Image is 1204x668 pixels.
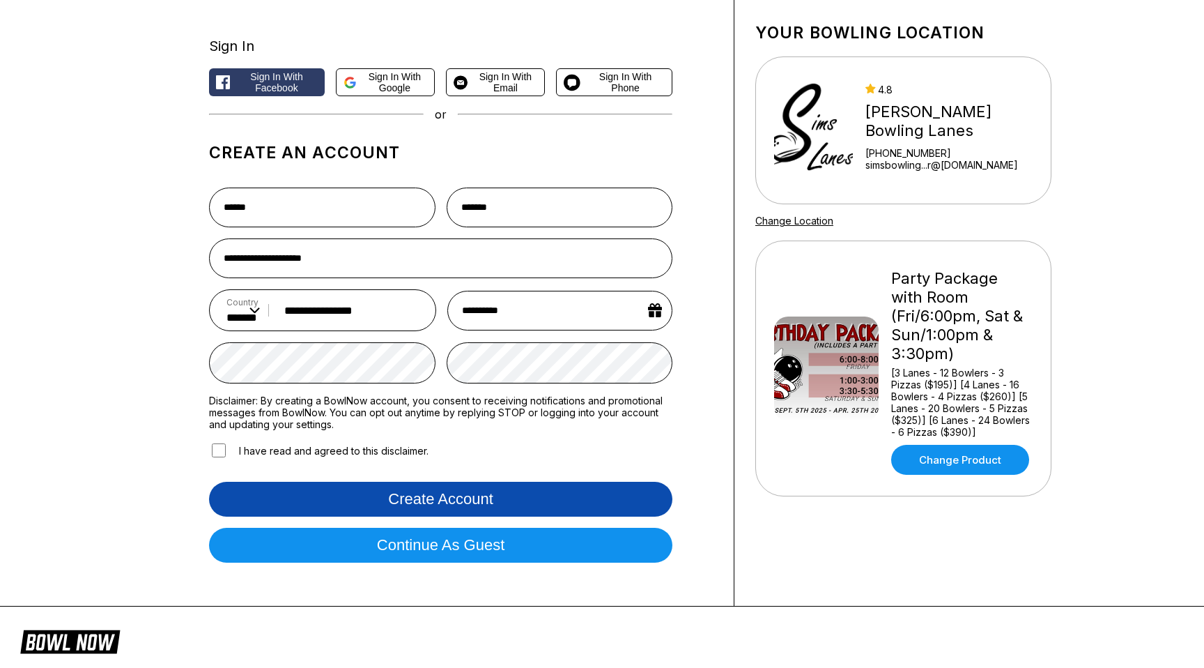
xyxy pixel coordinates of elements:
span: Sign in with Phone [586,71,665,93]
a: Change Product [891,445,1029,475]
label: Disclaimer: By creating a BowlNow account, you consent to receiving notifications and promotional... [209,395,672,430]
button: Sign in with Phone [556,68,672,96]
button: Sign in with Facebook [209,68,325,96]
img: Party Package with Room (Fri/6:00pm, Sat & Sun/1:00pm & 3:30pm) [774,317,879,421]
h1: Your bowling location [755,23,1051,43]
span: Sign in with Email [473,71,537,93]
button: Create account [209,482,672,517]
label: Country [226,297,260,308]
div: Party Package with Room (Fri/6:00pm, Sat & Sun/1:00pm & 3:30pm) [891,269,1033,363]
img: Sims Bowling Lanes [774,78,853,183]
div: [3 Lanes - 12 Bowlers - 3 Pizzas ($195)] [4 Lanes - 16 Bowlers - 4 Pizzas ($260)] [5 Lanes - 20 B... [891,367,1033,438]
div: [PERSON_NAME] Bowling Lanes [865,103,1044,140]
div: Sign In [209,38,672,54]
div: [PHONE_NUMBER] [865,147,1044,159]
a: simsbowling...r@[DOMAIN_NAME] [865,159,1044,171]
span: Sign in with Facebook [236,71,318,93]
span: Sign in with Google [362,71,428,93]
button: Sign in with Email [446,68,545,96]
a: Change Location [755,215,833,227]
div: or [209,107,672,121]
h1: Create an account [209,143,672,162]
label: I have read and agreed to this disclaimer. [209,441,429,460]
button: Sign in with Google [336,68,435,96]
input: I have read and agreed to this disclaimer. [212,443,226,457]
button: Continue as guest [209,528,672,563]
div: 4.8 [865,84,1044,96]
